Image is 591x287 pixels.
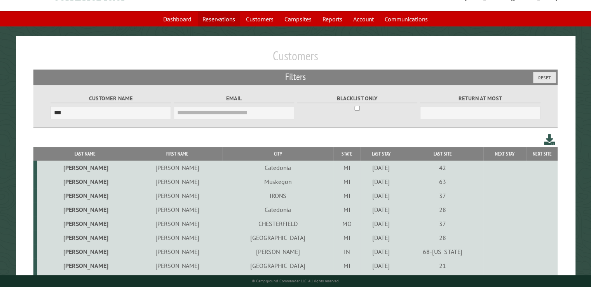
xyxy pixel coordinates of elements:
td: 21 [402,259,483,273]
td: MI [333,161,360,175]
h1: Customers [33,48,558,70]
td: IN [333,245,360,259]
label: Blacklist only [297,94,418,103]
td: [PERSON_NAME] [37,161,132,175]
a: Reports [318,12,347,26]
div: [DATE] [361,178,401,185]
small: © Campground Commander LLC. All rights reserved. [252,278,340,283]
a: Communications [380,12,432,26]
td: [PERSON_NAME] [133,259,222,273]
td: [PERSON_NAME] [133,203,222,217]
th: Next Stay [483,147,526,161]
td: [PERSON_NAME] [37,189,132,203]
td: [PERSON_NAME] [133,273,222,287]
div: [DATE] [361,206,401,213]
td: [GEOGRAPHIC_DATA] [222,231,333,245]
td: [GEOGRAPHIC_DATA] [222,259,333,273]
td: [PERSON_NAME] [37,217,132,231]
td: [PERSON_NAME] [37,273,132,287]
td: 28 [402,203,483,217]
td: 37 [402,217,483,231]
td: 14 [402,273,483,287]
td: MI [333,259,360,273]
td: MO [333,217,360,231]
td: MI [333,231,360,245]
td: [PERSON_NAME] [37,231,132,245]
td: MI [333,203,360,217]
td: [PERSON_NAME] [37,175,132,189]
td: [PERSON_NAME] [37,259,132,273]
th: First Name [133,147,222,161]
a: Dashboard [159,12,196,26]
td: [PERSON_NAME] [133,175,222,189]
th: Last Stay [360,147,402,161]
th: City [222,147,333,161]
div: [DATE] [361,248,401,255]
td: 28 [402,231,483,245]
button: Reset [533,72,556,83]
div: [DATE] [361,220,401,227]
td: [PERSON_NAME] [37,203,132,217]
td: [PERSON_NAME] [133,245,222,259]
td: MI [333,273,360,287]
label: Customer Name [51,94,171,103]
th: Last Site [402,147,483,161]
th: State [333,147,360,161]
a: Customers [241,12,278,26]
label: Return at most [420,94,541,103]
h2: Filters [33,70,558,84]
td: [PERSON_NAME] [222,245,333,259]
div: [DATE] [361,164,401,171]
td: MI [333,189,360,203]
label: Email [174,94,295,103]
td: Muskegon [222,273,333,287]
a: Download this customer list (.csv) [544,133,555,147]
div: [DATE] [361,192,401,199]
td: CHESTERFIELD [222,217,333,231]
td: 42 [402,161,483,175]
a: Reservations [198,12,240,26]
td: IRONS [222,189,333,203]
th: Last Name [37,147,132,161]
a: Campsites [280,12,316,26]
td: 37 [402,189,483,203]
td: 68-[US_STATE] [402,245,483,259]
th: Next Site [526,147,558,161]
div: [DATE] [361,234,401,241]
td: [PERSON_NAME] [133,231,222,245]
a: Account [349,12,378,26]
div: [DATE] [361,262,401,269]
td: 63 [402,175,483,189]
td: [PERSON_NAME] [133,217,222,231]
td: [PERSON_NAME] [37,245,132,259]
td: Caledonia [222,161,333,175]
td: Caledonia [222,203,333,217]
td: MI [333,175,360,189]
td: [PERSON_NAME] [133,189,222,203]
td: [PERSON_NAME] [133,161,222,175]
td: Muskegon [222,175,333,189]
